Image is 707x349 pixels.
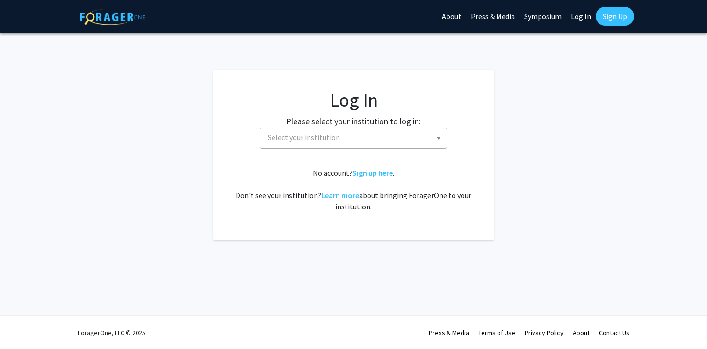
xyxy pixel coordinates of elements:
span: Select your institution [260,128,447,149]
span: Select your institution [264,128,447,147]
a: About [573,328,590,337]
a: Terms of Use [478,328,515,337]
div: No account? . Don't see your institution? about bringing ForagerOne to your institution. [232,167,475,212]
img: ForagerOne Logo [80,9,145,25]
h1: Log In [232,89,475,111]
a: Learn more about bringing ForagerOne to your institution [321,191,359,200]
a: Sign Up [596,7,634,26]
span: Select your institution [268,133,340,142]
a: Privacy Policy [525,328,563,337]
a: Sign up here [353,168,393,178]
a: Contact Us [599,328,629,337]
label: Please select your institution to log in: [286,115,421,128]
a: Press & Media [429,328,469,337]
div: ForagerOne, LLC © 2025 [78,316,145,349]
